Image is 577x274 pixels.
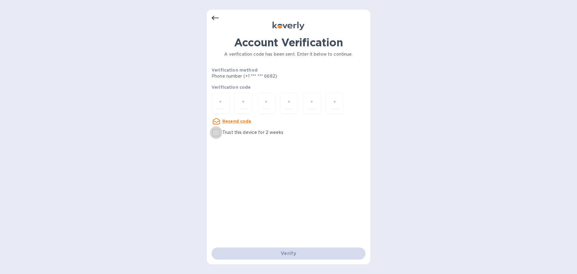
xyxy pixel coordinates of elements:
[212,68,258,72] b: Verification method
[212,73,323,79] p: Phone number (+1 *** *** 6682)
[222,119,252,124] u: Resend code
[212,84,365,90] p: Verification code
[212,51,365,57] p: A verification code has been sent. Enter it below to continue.
[222,129,283,136] p: Trust this device for 2 weeks
[212,36,365,49] h1: Account Verification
